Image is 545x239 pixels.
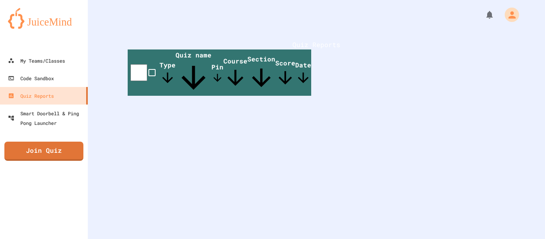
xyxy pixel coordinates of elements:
input: select all desserts [130,64,147,81]
h1: Quiz Reports [128,40,505,49]
span: Type [160,61,176,86]
span: Course [223,57,247,90]
div: Code Sandbox [8,73,54,83]
div: Smart Doorbell & Ping Pong Launcher [8,109,85,128]
div: Quiz Reports [8,91,54,101]
span: Date [295,61,311,86]
a: Join Quiz [4,142,83,161]
span: Section [247,55,275,92]
img: logo-orange.svg [8,8,80,29]
div: My Teams/Classes [8,56,65,65]
span: Quiz name [176,51,211,96]
div: My Account [496,6,521,24]
span: Score [275,59,295,88]
span: Pin [211,63,223,84]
